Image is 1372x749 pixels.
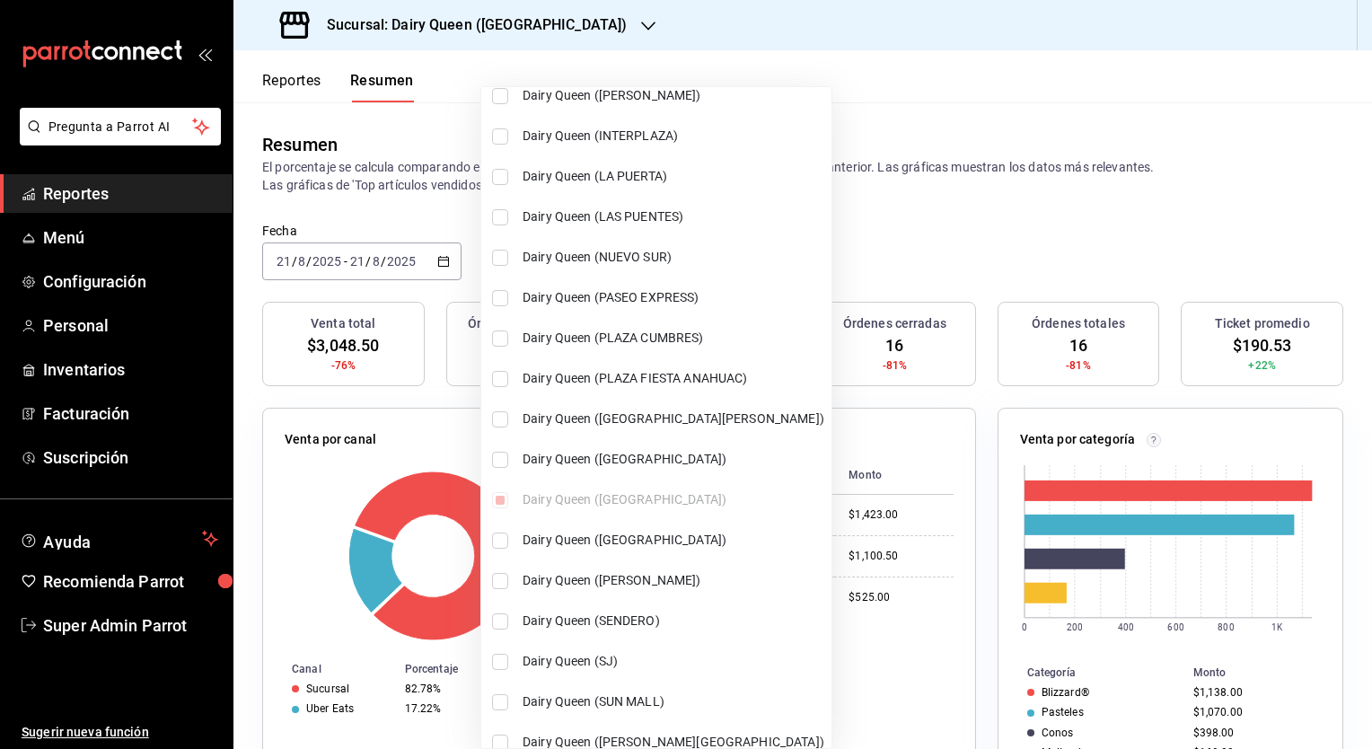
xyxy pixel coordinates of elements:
span: Dairy Queen (NUEVO SUR) [523,248,824,267]
span: Dairy Queen ([GEOGRAPHIC_DATA][PERSON_NAME]) [523,410,824,428]
span: Dairy Queen (SUN MALL) [523,692,824,711]
span: Dairy Queen ([PERSON_NAME]) [523,86,824,105]
span: Dairy Queen ([GEOGRAPHIC_DATA]) [523,450,824,469]
span: Dairy Queen ([PERSON_NAME]) [523,571,824,590]
span: Dairy Queen (SJ) [523,652,824,671]
span: Dairy Queen (LA PUERTA) [523,167,824,186]
span: Dairy Queen (SENDERO) [523,612,824,630]
span: Dairy Queen ([GEOGRAPHIC_DATA]) [523,531,824,550]
span: Dairy Queen (PLAZA CUMBRES) [523,329,824,348]
span: Dairy Queen (INTERPLAZA) [523,127,824,145]
span: Dairy Queen (PASEO EXPRESS) [523,288,824,307]
span: Dairy Queen (LAS PUENTES) [523,207,824,226]
span: Dairy Queen (PLAZA FIESTA ANAHUAC) [523,369,824,388]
